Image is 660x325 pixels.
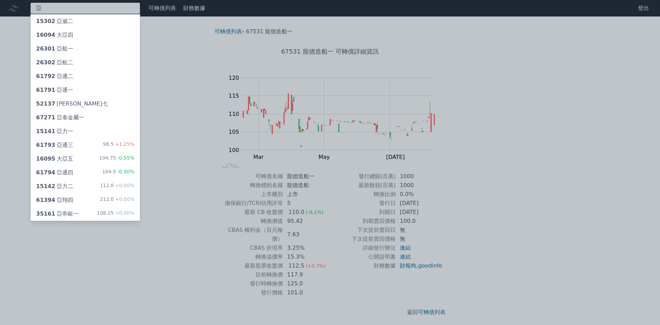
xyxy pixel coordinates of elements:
span: +0.00% [114,196,134,202]
span: 26301 [36,45,55,52]
div: 亞帝歐一 [36,210,79,218]
span: 61791 [36,87,55,93]
a: 35161亞帝歐一 108.25+0.00% [31,207,140,221]
div: 大亞四 [36,31,73,39]
div: 108.25 [97,210,134,218]
span: -0.50% [116,169,134,174]
a: 61394亞翔四 212.0+0.00% [31,193,140,207]
a: 16095大亞五 104.75-0.55% [31,152,140,166]
a: 52137[PERSON_NAME]七 [31,97,140,111]
a: 26302亞航二 [31,56,140,69]
span: 16094 [36,32,55,38]
span: 61794 [36,169,55,176]
div: 104.75 [99,155,134,163]
div: 104.5 [102,169,134,177]
span: 16095 [36,155,55,162]
div: 亞力二 [36,182,73,191]
span: 35161 [36,210,55,217]
a: 67271亞泰金屬一 [31,111,140,124]
div: 212.0 [100,196,134,204]
span: 61793 [36,142,55,148]
div: 亞力一 [36,127,73,136]
span: 61792 [36,73,55,79]
span: 15142 [36,183,55,189]
span: 15141 [36,128,55,134]
div: 亞通四 [36,169,73,177]
a: 61794亞通四 104.5-0.50% [31,166,140,180]
span: -0.55% [116,155,134,161]
a: 15142亞力二 112.0+0.00% [31,180,140,193]
span: 52137 [36,100,55,107]
div: 112.0 [100,182,134,191]
div: 98.5 [103,141,134,149]
span: 67271 [36,114,55,121]
a: 26301亞航一 [31,42,140,56]
span: +0.00% [114,210,134,216]
div: 亞泰金屬一 [36,113,84,122]
a: 61791亞通一 [31,83,140,97]
div: 亞通一 [36,86,73,94]
div: 聊天小工具 [626,292,660,325]
div: 亞航一 [36,45,73,53]
a: 61793亞通三 98.5+1.25% [31,138,140,152]
div: 亞通三 [36,141,73,149]
span: +0.00% [114,183,134,188]
a: 15141亞力一 [31,124,140,138]
span: 15302 [36,18,55,24]
iframe: Chat Widget [626,292,660,325]
div: 亞通二 [36,72,73,80]
a: 16094大亞四 [31,28,140,42]
div: 亞航二 [36,58,73,67]
span: +1.25% [114,141,134,147]
a: 61792亞通二 [31,69,140,83]
div: [PERSON_NAME]七 [36,100,108,108]
div: 亞崴二 [36,17,73,25]
span: 26302 [36,59,55,66]
a: 15302亞崴二 [31,14,140,28]
span: 61394 [36,197,55,203]
div: 大亞五 [36,155,73,163]
div: 亞翔四 [36,196,73,204]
